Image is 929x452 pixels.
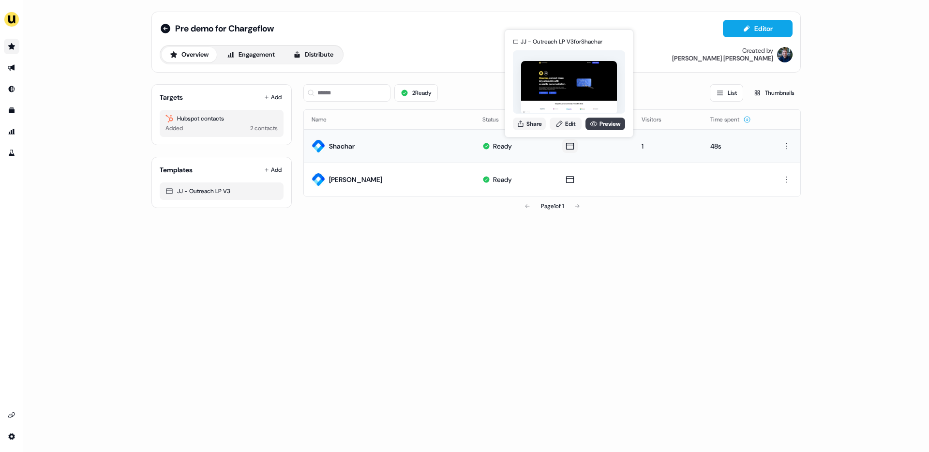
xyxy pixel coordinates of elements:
[4,124,19,139] a: Go to attribution
[742,47,773,55] div: Created by
[262,163,284,177] button: Add
[219,47,283,62] button: Engagement
[777,47,793,62] img: James
[329,175,382,184] div: [PERSON_NAME]
[160,165,193,175] div: Templates
[250,123,278,133] div: 2 contacts
[550,118,582,130] a: Edit
[585,118,625,130] a: Preview
[4,81,19,97] a: Go to Inbound
[4,60,19,75] a: Go to outbound experience
[329,141,355,151] div: Shachar
[521,61,617,115] img: asset preview
[4,429,19,444] a: Go to integrations
[710,84,743,102] button: List
[493,175,512,184] div: Ready
[672,55,773,62] div: [PERSON_NAME] [PERSON_NAME]
[521,37,602,46] div: JJ - Outreach LP V3 for Shachar
[285,47,342,62] button: Distribute
[165,186,278,196] div: JJ - Outreach LP V3
[4,103,19,118] a: Go to templates
[394,84,438,102] button: 2Ready
[723,25,793,35] a: Editor
[262,90,284,104] button: Add
[710,111,751,128] button: Time spent
[642,141,694,151] div: 1
[175,23,274,34] span: Pre demo for Chargeflow
[160,92,183,102] div: Targets
[513,118,546,130] button: Share
[165,114,278,123] div: Hubspot contacts
[541,201,564,211] div: Page 1 of 1
[710,141,761,151] div: 48s
[162,47,217,62] button: Overview
[4,407,19,423] a: Go to integrations
[482,111,510,128] button: Status
[642,111,673,128] button: Visitors
[493,141,512,151] div: Ready
[747,84,801,102] button: Thumbnails
[4,145,19,161] a: Go to experiments
[312,111,338,128] button: Name
[165,123,183,133] div: Added
[723,20,793,37] button: Editor
[4,39,19,54] a: Go to prospects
